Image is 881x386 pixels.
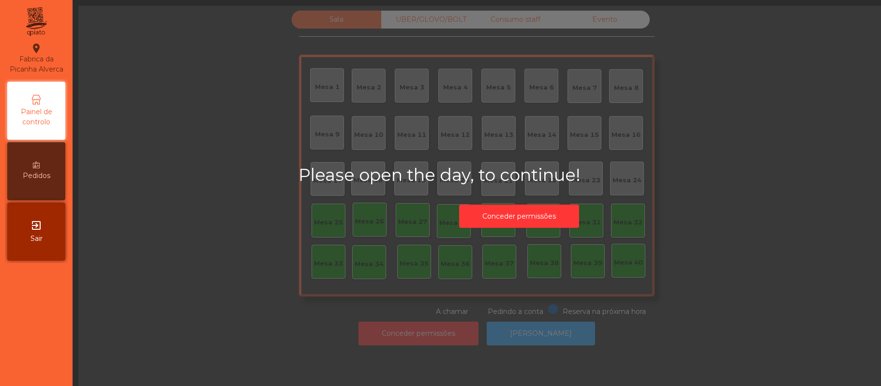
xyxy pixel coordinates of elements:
[30,234,43,244] span: Sair
[10,107,63,127] span: Painel de controlo
[299,165,739,185] h2: Please open the day, to continue!
[30,220,42,231] i: exit_to_app
[8,43,65,74] div: Fabrica da Picanha Alverca
[24,5,48,39] img: qpiato
[459,205,579,228] button: Conceder permissões
[30,43,42,54] i: location_on
[23,171,50,181] span: Pedidos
